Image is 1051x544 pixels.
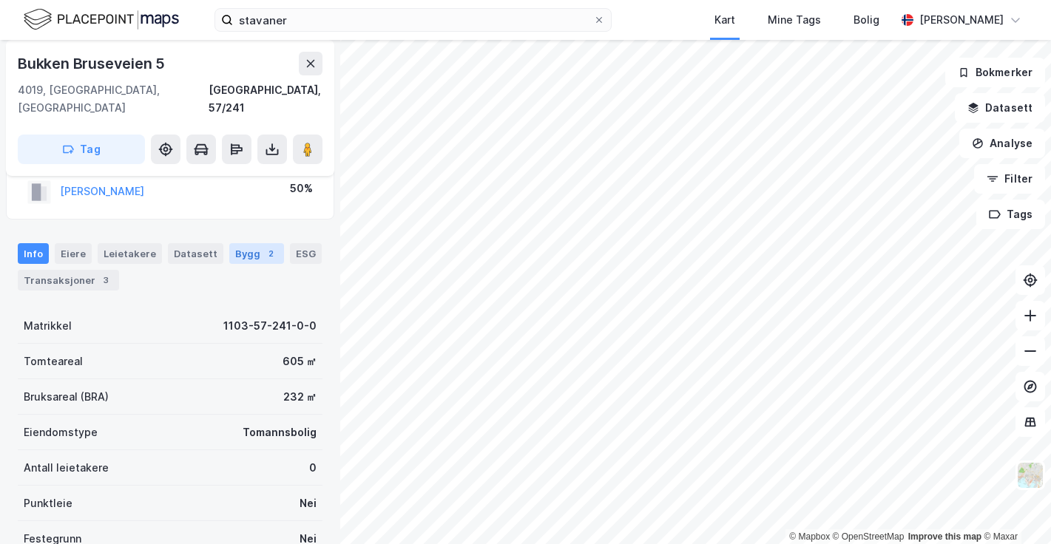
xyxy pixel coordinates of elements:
button: Analyse [959,129,1045,158]
div: 3 [98,273,113,288]
div: Bruksareal (BRA) [24,388,109,406]
div: Datasett [168,243,223,264]
button: Datasett [955,93,1045,123]
div: Antall leietakere [24,459,109,477]
div: 1103-57-241-0-0 [223,317,317,335]
div: 4019, [GEOGRAPHIC_DATA], [GEOGRAPHIC_DATA] [18,81,209,117]
button: Tags [976,200,1045,229]
div: Tomannsbolig [243,424,317,441]
div: 232 ㎡ [283,388,317,406]
div: 0 [309,459,317,477]
iframe: Chat Widget [977,473,1051,544]
div: Bolig [854,11,879,29]
div: Eiendomstype [24,424,98,441]
div: Matrikkel [24,317,72,335]
div: 50% [290,180,313,197]
div: Leietakere [98,243,162,264]
div: Bygg [229,243,284,264]
div: 605 ㎡ [283,353,317,370]
a: Mapbox [789,531,830,542]
div: Info [18,243,49,264]
div: Kart [714,11,735,29]
div: Transaksjoner [18,270,119,290]
a: OpenStreetMap [833,531,905,542]
input: Søk på adresse, matrikkel, gårdeiere, leietakere eller personer [233,9,593,31]
a: Improve this map [908,531,981,542]
div: Tomteareal [24,353,83,370]
button: Tag [18,135,145,164]
div: 2 [263,246,278,261]
div: Punktleie [24,494,72,512]
div: ESG [290,243,322,264]
div: Bukken Bruseveien 5 [18,52,168,75]
div: Mine Tags [768,11,821,29]
img: logo.f888ab2527a4732fd821a326f86c7f29.svg [24,7,179,33]
button: Filter [974,164,1045,194]
button: Bokmerker [945,58,1045,87]
img: Z [1016,461,1044,489]
div: Eiere [55,243,92,264]
div: [GEOGRAPHIC_DATA], 57/241 [209,81,322,117]
div: Kontrollprogram for chat [977,473,1051,544]
div: Nei [300,494,317,512]
div: [PERSON_NAME] [919,11,1004,29]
